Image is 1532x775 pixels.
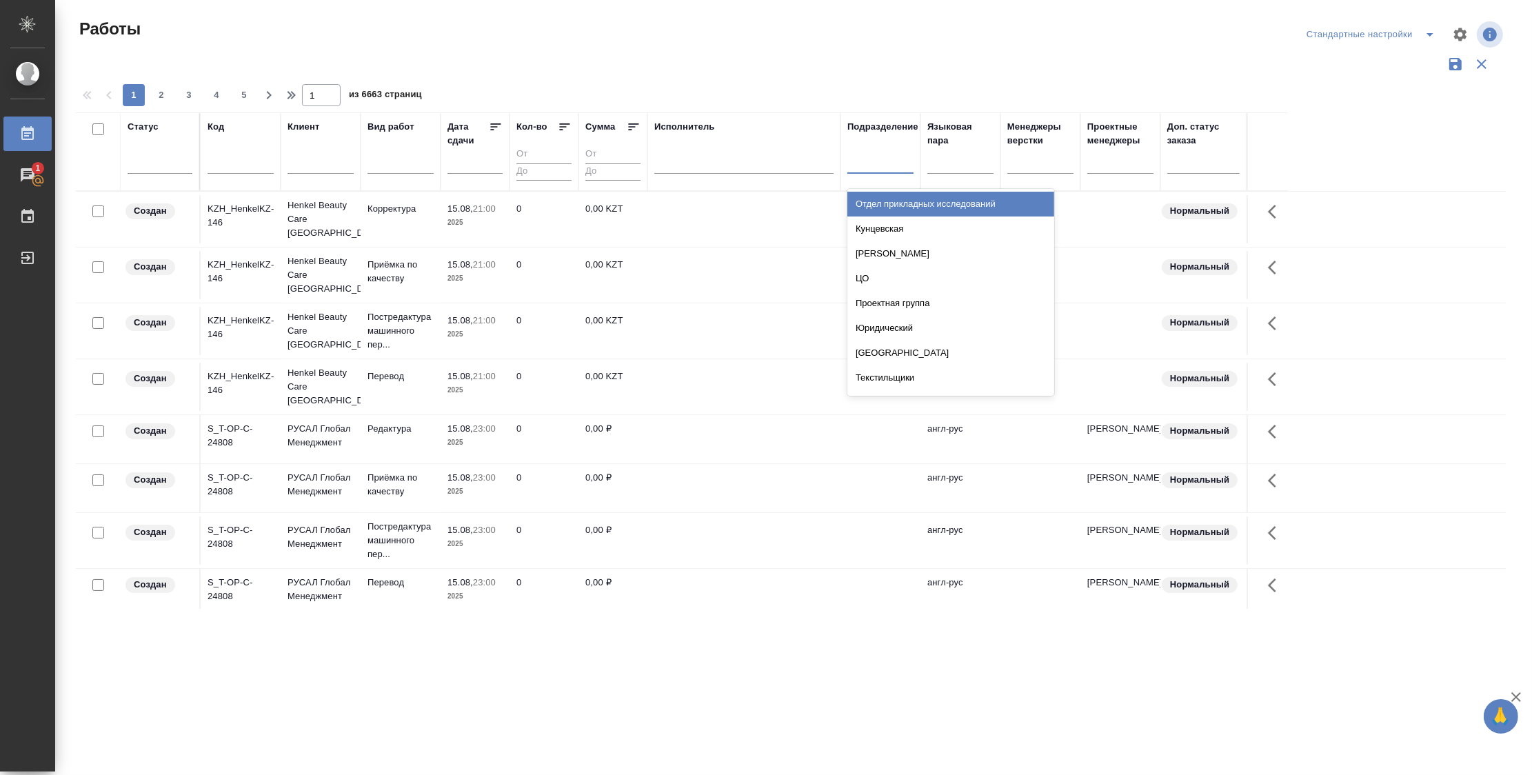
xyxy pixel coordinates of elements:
p: 15.08, [447,472,473,483]
span: Работы [76,18,141,40]
p: 2025 [447,590,503,603]
p: Создан [134,578,167,592]
td: 0 [510,569,578,617]
button: Здесь прячутся важные кнопки [1260,569,1293,602]
p: РУСАЛ Глобал Менеджмент [288,471,354,499]
div: Языковая пара [927,120,994,148]
td: англ-рус [920,569,1000,617]
p: Создан [134,316,167,330]
span: 🙏 [1489,702,1513,731]
td: 0,00 ₽ [578,569,647,617]
div: KZH_HenkelKZ-146 [208,314,274,341]
a: 1 [3,158,52,192]
td: англ-рус [920,415,1000,463]
p: Создан [134,372,167,385]
span: 3 [178,88,200,102]
input: От [585,146,641,163]
p: 15.08, [447,371,473,381]
span: из 6663 страниц [349,86,422,106]
div: Подразделение [847,120,918,134]
td: 0,00 KZT [578,251,647,299]
button: Здесь прячутся важные кнопки [1260,464,1293,497]
span: 2 [150,88,172,102]
p: Нормальный [1170,424,1229,438]
div: Доп. статус заказа [1167,120,1240,148]
div: [PERSON_NAME] [847,241,1054,266]
p: 2025 [447,537,503,551]
p: РУСАЛ Глобал Менеджмент [288,422,354,450]
p: Создан [134,525,167,539]
div: Исполнитель [654,120,715,134]
button: 4 [205,84,228,106]
div: Менеджеры верстки [1007,120,1074,148]
td: [PERSON_NAME] [1080,516,1160,565]
span: 1 [27,161,48,175]
div: Отдел прикладных исследований [847,192,1054,217]
p: 2025 [447,272,503,285]
p: 15.08, [447,203,473,214]
div: Заказ еще не согласован с клиентом, искать исполнителей рано [124,576,192,594]
span: 4 [205,88,228,102]
button: 5 [233,84,255,106]
td: 0 [510,251,578,299]
p: Приёмка по качеству [367,471,434,499]
button: Здесь прячутся важные кнопки [1260,363,1293,396]
div: [GEOGRAPHIC_DATA] [847,341,1054,365]
p: Нормальный [1170,525,1229,539]
p: Создан [134,204,167,218]
p: 2025 [447,383,503,397]
p: 21:00 [473,203,496,214]
p: Henkel Beauty Care [GEOGRAPHIC_DATA] [288,254,354,296]
button: Сохранить фильтры [1442,51,1469,77]
input: До [516,163,572,181]
p: Создан [134,473,167,487]
div: Вид работ [367,120,414,134]
p: 23:00 [473,472,496,483]
p: 2025 [447,216,503,230]
p: Редактура [367,422,434,436]
td: 0 [510,195,578,243]
p: Нормальный [1170,260,1229,274]
button: 2 [150,84,172,106]
td: 0 [510,464,578,512]
p: 15.08, [447,315,473,325]
div: Статус [128,120,159,134]
div: S_T-OP-C-24808 [208,576,274,603]
div: Заказ еще не согласован с клиентом, искать исполнителей рано [124,202,192,221]
td: 0,00 ₽ [578,464,647,512]
p: Нормальный [1170,316,1229,330]
div: S_T-OP-C-24808 [208,523,274,551]
td: [PERSON_NAME] [1080,569,1160,617]
td: 0,00 KZT [578,307,647,355]
button: Здесь прячутся важные кнопки [1260,415,1293,448]
div: KZH_HenkelKZ-146 [208,258,274,285]
td: 0,00 ₽ [578,516,647,565]
td: 0,00 KZT [578,363,647,411]
div: Заказ еще не согласован с клиентом, искать исполнителей рано [124,523,192,542]
div: KZH_HenkelKZ-146 [208,202,274,230]
button: 3 [178,84,200,106]
p: 21:00 [473,259,496,270]
button: 🙏 [1484,699,1518,734]
div: Заказ еще не согласован с клиентом, искать исполнителей рано [124,422,192,441]
div: Клиент [288,120,319,134]
button: Здесь прячутся важные кнопки [1260,195,1293,228]
p: 23:00 [473,423,496,434]
p: 21:00 [473,371,496,381]
p: Нормальный [1170,372,1229,385]
div: Кунцевская [847,217,1054,241]
td: 0,00 KZT [578,195,647,243]
p: РУСАЛ Глобал Менеджмент [288,523,354,551]
p: Henkel Beauty Care [GEOGRAPHIC_DATA] [288,199,354,240]
button: Здесь прячутся важные кнопки [1260,251,1293,284]
td: англ-рус [920,464,1000,512]
div: Заказ еще не согласован с клиентом, искать исполнителей рано [124,471,192,490]
p: Нормальный [1170,578,1229,592]
p: 23:00 [473,577,496,587]
p: 2025 [447,436,503,450]
div: Код [208,120,224,134]
button: Здесь прячутся важные кнопки [1260,307,1293,340]
td: 0 [510,415,578,463]
div: Заказ еще не согласован с клиентом, искать исполнителей рано [124,314,192,332]
span: Настроить таблицу [1444,18,1477,51]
